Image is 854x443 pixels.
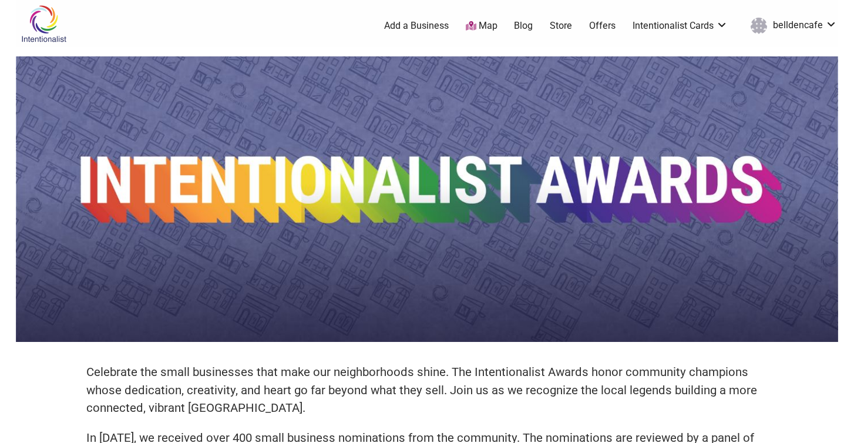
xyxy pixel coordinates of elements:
[550,19,572,32] a: Store
[466,19,497,33] a: Map
[16,5,72,43] img: Intentionalist
[514,19,533,32] a: Blog
[745,15,837,36] a: belldencafe
[86,363,768,417] p: Celebrate the small businesses that make our neighborhoods shine. The Intentionalist Awards honor...
[384,19,449,32] a: Add a Business
[633,19,728,32] a: Intentionalist Cards
[589,19,616,32] a: Offers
